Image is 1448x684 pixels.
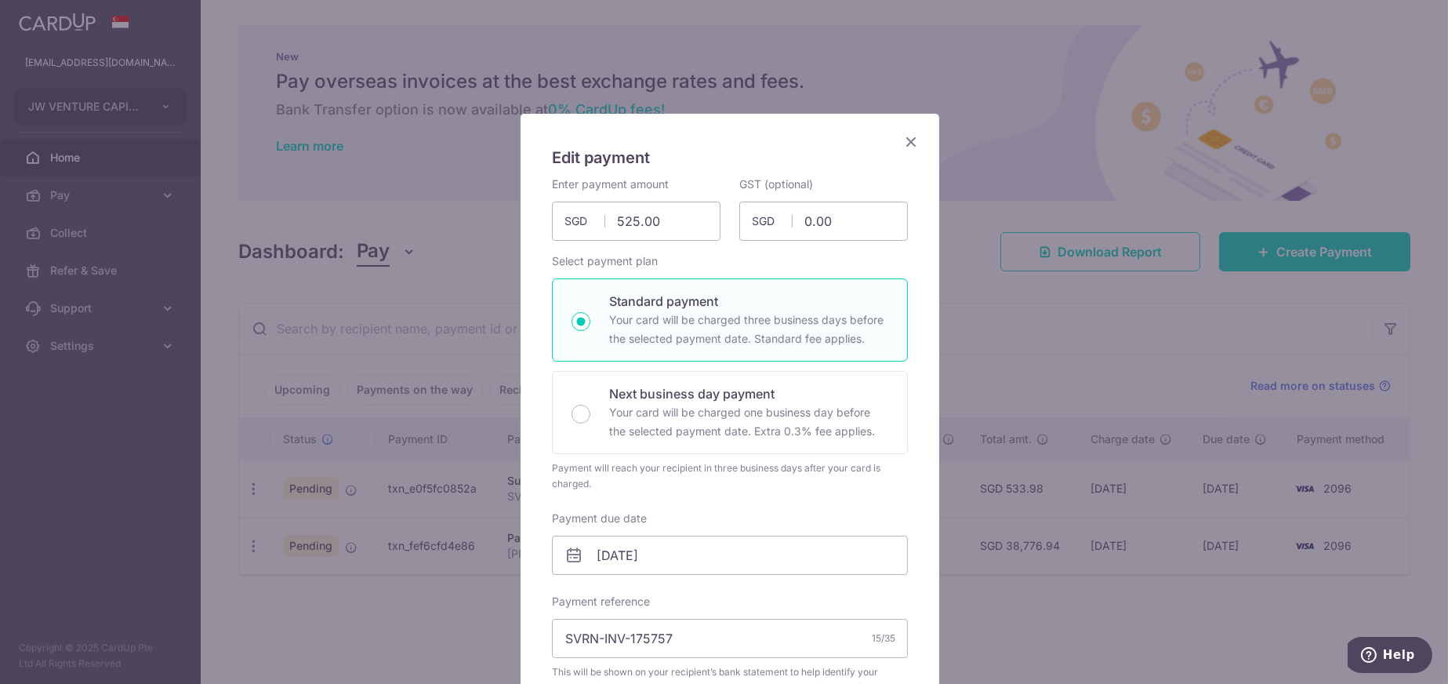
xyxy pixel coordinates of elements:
[752,213,793,229] span: SGD
[552,176,669,192] label: Enter payment amount
[1348,637,1432,676] iframe: Opens a widget where you can find more information
[739,202,908,241] input: 0.00
[552,460,908,492] div: Payment will reach your recipient in three business days after your card is charged.
[552,536,908,575] input: DD / MM / YYYY
[552,253,658,269] label: Select payment plan
[552,202,720,241] input: 0.00
[609,403,888,441] p: Your card will be charged one business day before the selected payment date. Extra 0.3% fee applies.
[552,511,647,526] label: Payment due date
[902,133,920,151] button: Close
[609,311,888,348] p: Your card will be charged three business days before the selected payment date. Standard fee appl...
[552,145,908,170] h5: Edit payment
[609,384,888,403] p: Next business day payment
[739,176,813,192] label: GST (optional)
[564,213,605,229] span: SGD
[552,594,650,609] label: Payment reference
[872,631,895,646] div: 15/35
[609,292,888,311] p: Standard payment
